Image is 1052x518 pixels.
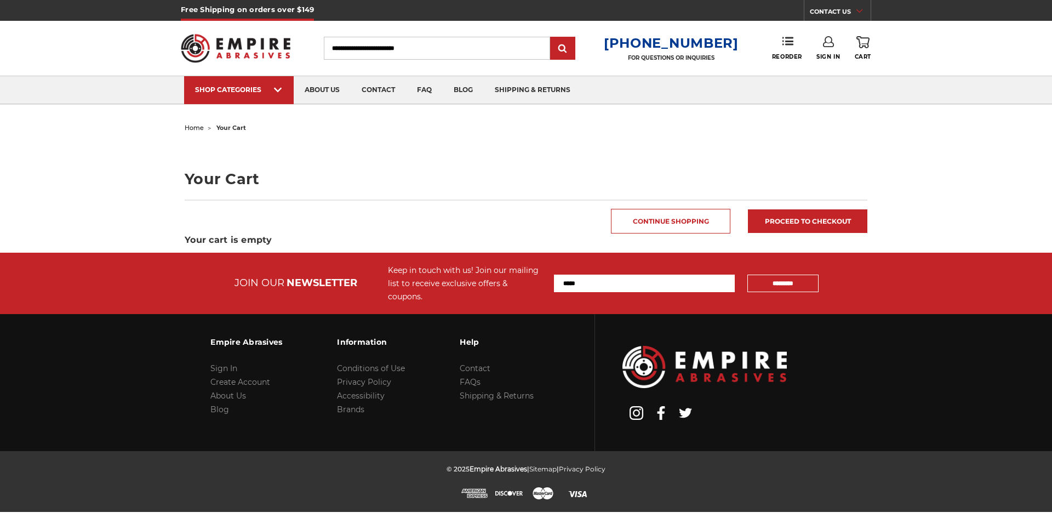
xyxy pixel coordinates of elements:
[210,391,246,401] a: About Us
[611,209,730,234] a: Continue Shopping
[351,76,406,104] a: contact
[447,462,605,476] p: © 2025 | |
[337,377,391,387] a: Privacy Policy
[772,53,802,60] span: Reorder
[529,465,557,473] a: Sitemap
[181,27,290,70] img: Empire Abrasives
[388,264,543,303] div: Keep in touch with us! Join our mailing list to receive exclusive offers & coupons.
[552,38,574,60] input: Submit
[287,277,357,289] span: NEWSLETTER
[210,377,270,387] a: Create Account
[195,86,283,94] div: SHOP CATEGORIES
[622,346,787,388] img: Empire Abrasives Logo Image
[443,76,484,104] a: blog
[460,377,481,387] a: FAQs
[210,331,282,354] h3: Empire Abrasives
[470,465,527,473] span: Empire Abrasives
[559,465,605,473] a: Privacy Policy
[210,405,229,414] a: Blog
[855,53,871,60] span: Cart
[337,363,405,373] a: Conditions of Use
[216,124,246,132] span: your cart
[406,76,443,104] a: faq
[604,54,739,61] p: FOR QUESTIONS OR INQUIRIES
[235,277,284,289] span: JOIN OUR
[337,331,405,354] h3: Information
[484,76,581,104] a: shipping & returns
[810,5,871,21] a: CONTACT US
[185,234,867,247] h3: Your cart is empty
[185,124,204,132] a: home
[816,53,840,60] span: Sign In
[855,36,871,60] a: Cart
[337,405,364,414] a: Brands
[772,36,802,60] a: Reorder
[460,363,490,373] a: Contact
[460,331,534,354] h3: Help
[210,363,237,373] a: Sign In
[185,172,867,186] h1: Your Cart
[460,391,534,401] a: Shipping & Returns
[294,76,351,104] a: about us
[748,209,867,233] a: Proceed to checkout
[604,35,739,51] a: [PHONE_NUMBER]
[337,391,385,401] a: Accessibility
